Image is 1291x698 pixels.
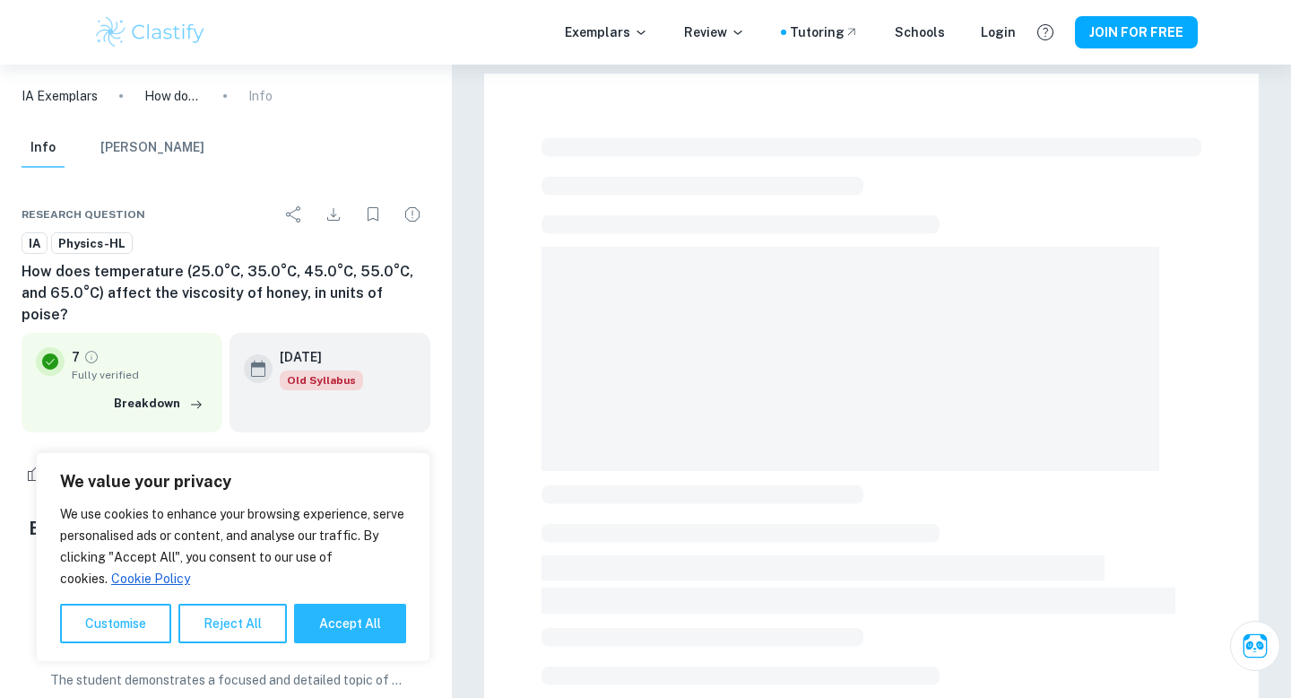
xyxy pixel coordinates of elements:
[280,371,363,390] span: Old Syllabus
[109,390,208,417] button: Breakdown
[316,196,351,232] div: Download
[294,604,406,643] button: Accept All
[52,235,132,253] span: Physics-HL
[178,604,287,643] button: Reject All
[684,22,745,42] p: Review
[1075,16,1198,48] button: JOIN FOR FREE
[36,452,430,662] div: We value your privacy
[60,471,406,493] p: We value your privacy
[248,86,273,106] p: Info
[100,128,204,168] button: [PERSON_NAME]
[22,128,65,168] button: Info
[790,22,859,42] a: Tutoring
[29,515,423,542] h5: Examiner's summary
[51,232,133,255] a: Physics-HL
[1230,621,1280,671] button: Ask Clai
[895,22,945,42] a: Schools
[22,235,47,253] span: IA
[280,371,363,390] div: Starting from the May 2025 session, the Physics IA requirements have changed. It's OK to refer to...
[50,670,402,690] p: The student demonstrates a focused and detailed topic of investigation by clearly identifying "Th...
[1030,17,1061,48] button: Help and Feedback
[72,347,80,367] p: 7
[565,22,648,42] p: Exemplars
[981,22,1016,42] a: Login
[72,367,208,383] span: Fully verified
[110,571,191,587] a: Cookie Policy
[93,14,207,50] img: Clastify logo
[22,261,430,326] h6: How does temperature (25.0°C, 35.0°C, 45.0°C, 55.0°C, and 65.0°C) affect the viscosity of honey, ...
[144,86,202,106] p: How does temperature (25.0°C, 35.0°C, 45.0°C, 55.0°C, and 65.0°C) affect the viscosity of honey, ...
[280,347,349,367] h6: [DATE]
[22,232,48,255] a: IA
[276,196,312,232] div: Share
[394,196,430,232] div: Report issue
[60,503,406,589] p: We use cookies to enhance your browsing experience, serve personalised ads or content, and analys...
[60,604,171,643] button: Customise
[83,349,100,365] a: Grade fully verified
[355,196,391,232] div: Bookmark
[22,459,77,488] div: Like
[22,86,98,106] a: IA Exemplars
[22,206,145,222] span: Research question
